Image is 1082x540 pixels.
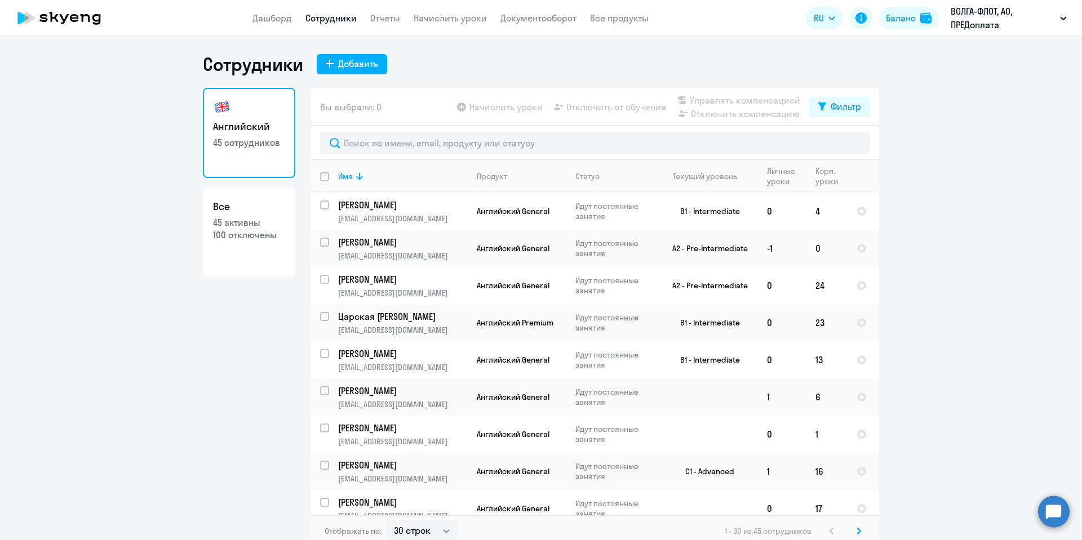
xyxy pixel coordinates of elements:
div: Имя [338,171,467,181]
td: 0 [758,490,806,527]
p: [EMAIL_ADDRESS][DOMAIN_NAME] [338,474,467,484]
a: Начислить уроки [414,12,487,24]
div: Продукт [477,171,507,181]
p: [PERSON_NAME] [338,347,465,360]
a: Все продукты [590,12,649,24]
span: Английский General [477,280,549,291]
span: Английский General [477,429,549,439]
p: Идут постоянные занятия [575,275,653,296]
td: -1 [758,230,806,267]
button: Фильтр [809,97,870,117]
a: Все45 активны100 отключены [203,187,295,277]
button: Добавить [317,54,387,74]
td: 23 [806,304,848,341]
a: [PERSON_NAME] [338,273,467,285]
p: [PERSON_NAME] [338,459,465,471]
div: Корп. уроки [815,166,847,186]
td: 1 [758,453,806,490]
p: Идут постоянные занятия [575,350,653,370]
td: 0 [758,341,806,378]
a: [PERSON_NAME] [338,422,467,434]
button: ВОЛГА-ФЛОТ, АО, ПРЕДоплата [945,5,1072,32]
td: 17 [806,490,848,527]
div: Личные уроки [767,166,806,186]
p: [EMAIL_ADDRESS][DOMAIN_NAME] [338,511,467,521]
td: 0 [758,193,806,230]
span: Английский General [477,503,549,514]
td: 24 [806,267,848,304]
img: english [213,98,231,116]
p: Идут постоянные занятия [575,424,653,444]
p: [PERSON_NAME] [338,273,465,285]
a: [PERSON_NAME] [338,236,467,248]
span: RU [814,11,824,25]
p: Идут постоянные занятия [575,387,653,407]
td: 16 [806,453,848,490]
div: Добавить [338,57,378,70]
p: [PERSON_NAME] [338,385,465,397]
div: Текущий уровень [662,171,757,181]
p: Идут постоянные занятия [575,313,653,333]
div: Текущий уровень [673,171,737,181]
td: 6 [806,378,848,416]
p: [PERSON_NAME] [338,496,465,508]
span: 1 - 30 из 45 сотрудников [725,526,812,536]
a: [PERSON_NAME] [338,347,467,360]
div: Статус [575,171,600,181]
span: Английский General [477,392,549,402]
button: RU [806,7,843,29]
p: 100 отключены [213,229,285,241]
td: 0 [758,304,806,341]
p: Идут постоянные занятия [575,201,653,221]
a: Сотрудники [305,12,357,24]
td: C1 - Advanced [653,453,758,490]
p: [EMAIL_ADDRESS][DOMAIN_NAME] [338,362,467,372]
p: [PERSON_NAME] [338,236,465,248]
p: [PERSON_NAME] [338,199,465,211]
td: 0 [758,267,806,304]
input: Поиск по имени, email, продукту или статусу [320,132,870,154]
p: [EMAIL_ADDRESS][DOMAIN_NAME] [338,213,467,224]
a: Царская [PERSON_NAME] [338,310,467,323]
a: Отчеты [370,12,400,24]
p: [EMAIL_ADDRESS][DOMAIN_NAME] [338,436,467,447]
span: Английский General [477,355,549,365]
p: Идут постоянные занятия [575,238,653,258]
a: [PERSON_NAME] [338,199,467,211]
p: [EMAIL_ADDRESS][DOMAIN_NAME] [338,399,467,409]
p: 45 активны [213,216,285,229]
div: Имя [338,171,353,181]
td: B1 - Intermediate [653,193,758,230]
p: Идут постоянные занятия [575,461,653,481]
p: Идут постоянные занятия [575,498,653,519]
td: A2 - Pre-Intermediate [653,267,758,304]
span: Английский Premium [477,318,553,328]
p: ВОЛГА-ФЛОТ, АО, ПРЕДоплата [951,5,1056,32]
span: Вы выбрали: 0 [320,100,382,114]
h1: Сотрудники [203,53,303,75]
span: Английский General [477,206,549,216]
p: [PERSON_NAME] [338,422,465,434]
a: [PERSON_NAME] [338,496,467,508]
h3: Английский [213,119,285,134]
a: Дашборд [252,12,292,24]
div: Баланс [886,11,916,25]
td: 0 [806,230,848,267]
a: [PERSON_NAME] [338,385,467,397]
a: Английский45 сотрудников [203,88,295,178]
td: 1 [758,378,806,416]
span: Английский General [477,466,549,476]
p: [EMAIL_ADDRESS][DOMAIN_NAME] [338,325,467,335]
img: balance [920,12,932,24]
a: Документооборот [500,12,577,24]
span: Английский General [477,243,549,253]
td: 4 [806,193,848,230]
p: [EMAIL_ADDRESS][DOMAIN_NAME] [338,288,467,298]
td: B1 - Intermediate [653,341,758,378]
td: 0 [758,416,806,453]
button: Балансbalance [879,7,938,29]
p: Царская [PERSON_NAME] [338,310,465,323]
td: A2 - Pre-Intermediate [653,230,758,267]
a: [PERSON_NAME] [338,459,467,471]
